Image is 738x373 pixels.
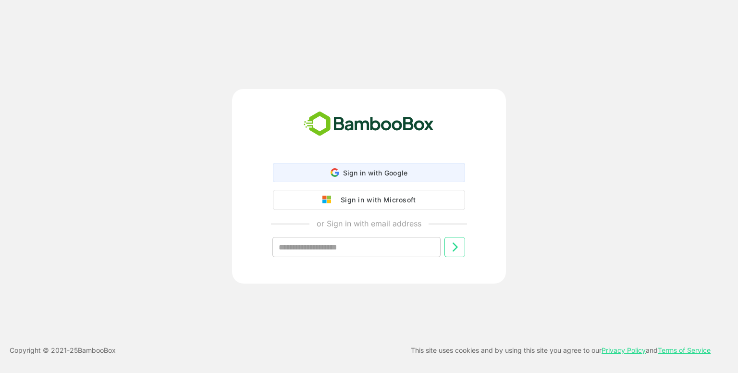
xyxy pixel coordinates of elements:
span: Sign in with Google [343,169,408,177]
div: Sign in with Google [273,163,465,182]
p: Copyright © 2021- 25 BambooBox [10,345,116,356]
button: Sign in with Microsoft [273,190,465,210]
a: Privacy Policy [602,346,646,354]
p: or Sign in with email address [317,218,421,229]
div: Sign in with Microsoft [336,194,416,206]
img: bamboobox [298,108,439,140]
a: Terms of Service [658,346,711,354]
p: This site uses cookies and by using this site you agree to our and [411,345,711,356]
img: google [322,196,336,204]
